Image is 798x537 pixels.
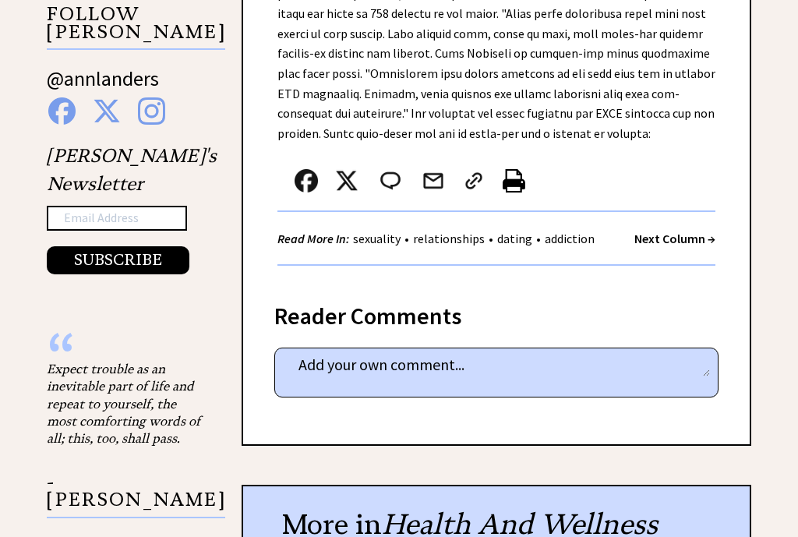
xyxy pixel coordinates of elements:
[138,97,165,125] img: instagram%20blue.png
[47,360,203,447] div: Expect trouble as an inevitable part of life and repeat to yourself, the most comforting words of...
[377,169,404,193] img: message_round%202.png
[47,206,187,231] input: Email Address
[462,169,486,193] img: link_02.png
[493,231,536,246] a: dating
[47,474,225,518] p: - [PERSON_NAME]
[47,344,203,360] div: “
[277,229,598,249] div: • • •
[634,231,715,246] a: Next Column →
[47,246,189,274] button: SUBSCRIBE
[47,65,159,107] a: @annlanders
[47,5,225,50] p: FOLLOW [PERSON_NAME]
[335,169,358,193] img: x_small.png
[349,231,404,246] a: sexuality
[274,299,719,324] div: Reader Comments
[48,97,76,125] img: facebook%20blue.png
[277,231,349,246] strong: Read More In:
[422,169,445,193] img: mail.png
[295,169,318,193] img: facebook.png
[47,142,217,274] div: [PERSON_NAME]'s Newsletter
[503,169,525,193] img: printer%20icon.png
[93,97,121,125] img: x%20blue.png
[409,231,489,246] a: relationships
[541,231,598,246] a: addiction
